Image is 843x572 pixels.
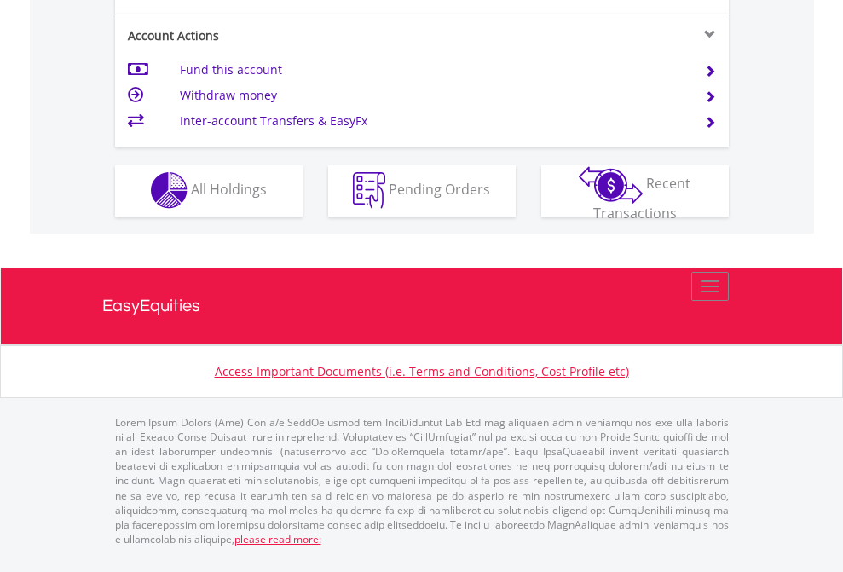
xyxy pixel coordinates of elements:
[541,165,729,217] button: Recent Transactions
[180,108,684,134] td: Inter-account Transfers & EasyFx
[115,165,303,217] button: All Holdings
[389,180,490,199] span: Pending Orders
[215,363,629,379] a: Access Important Documents (i.e. Terms and Conditions, Cost Profile etc)
[579,166,643,204] img: transactions-zar-wht.png
[180,57,684,83] td: Fund this account
[115,27,422,44] div: Account Actions
[151,172,188,209] img: holdings-wht.png
[191,180,267,199] span: All Holdings
[102,268,742,344] a: EasyEquities
[353,172,385,209] img: pending_instructions-wht.png
[234,532,321,546] a: please read more:
[115,415,729,546] p: Lorem Ipsum Dolors (Ame) Con a/e SeddOeiusmod tem InciDiduntut Lab Etd mag aliquaen admin veniamq...
[180,83,684,108] td: Withdraw money
[328,165,516,217] button: Pending Orders
[593,174,691,222] span: Recent Transactions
